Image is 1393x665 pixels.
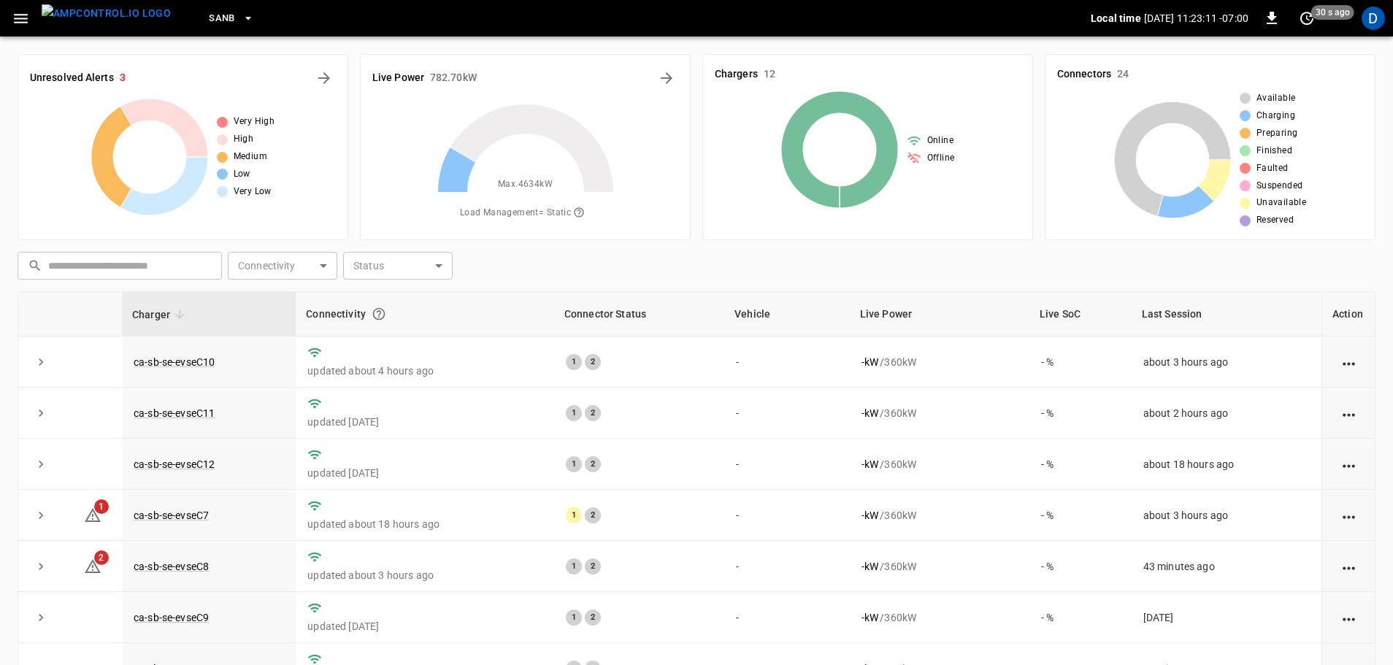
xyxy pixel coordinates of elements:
button: expand row [30,402,52,424]
span: Unavailable [1256,196,1306,210]
span: Medium [234,150,267,164]
div: 1 [566,354,582,370]
span: 2 [94,550,109,565]
span: 30 s ago [1311,5,1354,20]
td: - % [1029,337,1132,388]
span: Very High [234,115,275,129]
div: / 360 kW [861,457,1018,472]
div: action cell options [1340,406,1358,420]
td: - % [1029,541,1132,592]
td: about 3 hours ago [1132,337,1321,388]
th: Live Power [850,292,1029,337]
button: expand row [30,504,52,526]
td: - % [1029,388,1132,439]
p: updated about 3 hours ago [307,568,542,583]
div: / 360 kW [861,559,1018,574]
div: action cell options [1340,457,1358,472]
th: Vehicle [724,292,850,337]
h6: Live Power [372,70,424,86]
a: 1 [84,509,101,520]
th: Action [1321,292,1375,337]
h6: 782.70 kW [430,70,477,86]
span: High [234,132,254,147]
button: set refresh interval [1295,7,1319,30]
span: Offline [927,151,955,166]
button: The system is using AmpEdge-configured limits for static load managment. Depending on your config... [567,201,591,226]
span: Preparing [1256,126,1298,141]
p: - kW [861,610,878,625]
div: 2 [585,507,601,523]
span: Charging [1256,109,1295,123]
span: SanB [209,10,235,27]
span: Finished [1256,144,1292,158]
a: ca-sb-se-evseC12 [134,458,215,470]
h6: Unresolved Alerts [30,70,114,86]
p: - kW [861,457,878,472]
div: / 360 kW [861,355,1018,369]
p: updated [DATE] [307,619,542,634]
button: SanB [203,4,260,33]
a: ca-sb-se-evseC9 [134,612,209,623]
a: ca-sb-se-evseC8 [134,561,209,572]
td: - [724,490,850,541]
td: - [724,541,850,592]
div: action cell options [1340,559,1358,574]
button: All Alerts [312,66,336,90]
button: expand row [30,351,52,373]
th: Last Session [1132,292,1321,337]
span: Online [927,134,953,148]
span: Faulted [1256,161,1289,176]
p: Local time [1091,11,1141,26]
span: Charger [132,306,189,323]
span: 1 [94,499,109,514]
div: action cell options [1340,610,1358,625]
div: 1 [566,456,582,472]
span: Reserved [1256,213,1294,228]
td: about 3 hours ago [1132,490,1321,541]
h6: 12 [764,66,775,82]
div: 1 [566,507,582,523]
button: expand row [30,453,52,475]
td: [DATE] [1132,592,1321,643]
td: about 18 hours ago [1132,439,1321,490]
p: - kW [861,355,878,369]
span: Very Low [234,185,272,199]
p: updated about 18 hours ago [307,517,542,531]
div: / 360 kW [861,508,1018,523]
button: Connection between the charger and our software. [366,301,392,327]
span: Available [1256,91,1296,106]
div: profile-icon [1362,7,1385,30]
a: 2 [84,560,101,572]
div: Connectivity [306,301,544,327]
p: - kW [861,508,878,523]
button: expand row [30,607,52,629]
span: Max. 4634 kW [498,177,553,192]
p: updated [DATE] [307,415,542,429]
h6: 24 [1117,66,1129,82]
div: action cell options [1340,508,1358,523]
div: 2 [585,558,601,574]
p: - kW [861,406,878,420]
td: 43 minutes ago [1132,541,1321,592]
div: 2 [585,405,601,421]
p: [DATE] 11:23:11 -07:00 [1144,11,1248,26]
p: updated [DATE] [307,466,542,480]
p: - kW [861,559,878,574]
a: ca-sb-se-evseC10 [134,356,215,368]
span: Load Management = Static [460,201,591,226]
td: - % [1029,490,1132,541]
div: 2 [585,610,601,626]
th: Connector Status [554,292,724,337]
button: Energy Overview [655,66,678,90]
h6: 3 [120,70,126,86]
div: / 360 kW [861,406,1018,420]
a: ca-sb-se-evseC11 [134,407,215,419]
span: Suspended [1256,179,1303,193]
div: 1 [566,558,582,574]
th: Live SoC [1029,292,1132,337]
td: - [724,388,850,439]
td: about 2 hours ago [1132,388,1321,439]
h6: Connectors [1057,66,1111,82]
a: ca-sb-se-evseC7 [134,510,209,521]
div: / 360 kW [861,610,1018,625]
